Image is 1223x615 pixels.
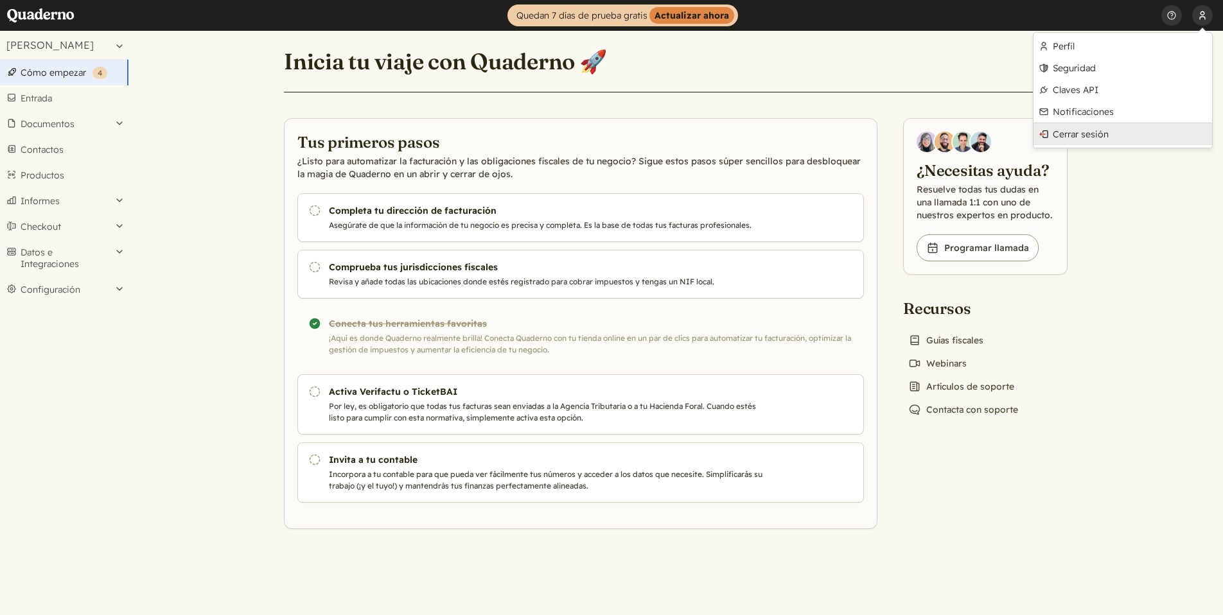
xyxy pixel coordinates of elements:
h3: Invita a tu contable [329,453,767,466]
a: Seguridad [1034,57,1212,79]
a: Activa Verifactu o TicketBAI Por ley, es obligatorio que todas tus facturas sean enviadas a la Ag... [297,374,864,435]
a: Quedan 7 días de prueba gratisActualizar ahora [507,4,738,26]
p: Resuelve todas tus dudas en una llamada 1:1 con uno de nuestros expertos en producto. [917,183,1054,221]
img: Jairo Fumero, Account Executive at Quaderno [935,132,955,152]
p: Asegúrate de que la información de tu negocio es precisa y completa. Es la base de todas tus fact... [329,220,767,231]
span: 4 [98,68,102,78]
a: Webinars [903,354,972,372]
a: Completa tu dirección de facturación Asegúrate de que la información de tu negocio es precisa y c... [297,193,864,242]
a: Perfil [1034,35,1212,57]
h3: Comprueba tus jurisdicciones fiscales [329,261,767,273]
h2: ¿Necesitas ayuda? [917,160,1054,180]
h3: Completa tu dirección de facturación [329,204,767,217]
a: Invita a tu contable Incorpora a tu contable para que pueda ver fácilmente tus números y acceder ... [297,442,864,503]
a: Programar llamada [917,234,1039,261]
a: Artículos de soporte [903,377,1019,395]
a: Notificaciones [1034,101,1212,123]
h3: Activa Verifactu o TicketBAI [329,385,767,398]
img: Diana Carrasco, Account Executive at Quaderno [917,132,937,152]
img: Ivo Oltmans, Business Developer at Quaderno [953,132,973,152]
a: Contacta con soporte [903,401,1023,419]
img: Javier Rubio, DevRel at Quaderno [971,132,991,152]
p: ¿Listo para automatizar la facturación y las obligaciones fiscales de tu negocio? Sigue estos pas... [297,155,864,180]
a: Guías fiscales [903,331,989,349]
p: Incorpora a tu contable para que pueda ver fácilmente tus números y acceder a los datos que neces... [329,469,767,492]
p: Revisa y añade todas las ubicaciones donde estés registrado para cobrar impuestos y tengas un NIF... [329,276,767,288]
strong: Actualizar ahora [649,7,734,24]
h1: Inicia tu viaje con Quaderno 🚀 [284,48,607,76]
h2: Recursos [903,298,1023,318]
h2: Tus primeros pasos [297,132,864,152]
a: Cerrar sesión [1034,123,1212,145]
a: Comprueba tus jurisdicciones fiscales Revisa y añade todas las ubicaciones donde estés registrado... [297,250,864,299]
p: Por ley, es obligatorio que todas tus facturas sean enviadas a la Agencia Tributaria o a tu Hacie... [329,401,767,424]
a: Claves API [1034,79,1212,101]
